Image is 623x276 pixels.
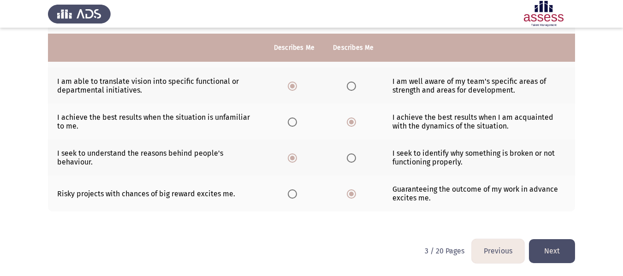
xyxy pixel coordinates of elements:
td: I am well aware of my team's specific areas of strength and areas for development. [383,68,575,104]
td: Risky projects with chances of big reward excites me. [48,176,265,211]
td: Staying in my same position given a cooperative team and work/life balance is more appealing to me. [48,32,265,68]
td: New job experiences that may give me a higher title is more appealing to me. [383,32,575,68]
mat-radio-group: Select an option [288,117,301,126]
mat-radio-group: Select an option [347,117,360,126]
button: load previous page [472,239,524,263]
th: Describes Me [324,34,383,62]
th: Describes Me [265,34,324,62]
mat-radio-group: Select an option [288,189,301,198]
mat-radio-group: Select an option [347,189,360,198]
td: Guaranteeing the outcome of my work in advance excites me. [383,176,575,211]
mat-radio-group: Select an option [347,81,360,90]
p: 3 / 20 Pages [425,247,464,255]
mat-radio-group: Select an option [288,153,301,162]
mat-radio-group: Select an option [288,81,301,90]
img: Assessment logo of Potentiality Assessment R2 (EN/AR) [512,1,575,27]
td: I achieve the best results when I am acquainted with the dynamics of the situation. [383,104,575,140]
button: load next page [529,239,575,263]
img: Assess Talent Management logo [48,1,111,27]
mat-radio-group: Select an option [347,153,360,162]
td: I achieve the best results when the situation is unfamiliar to me. [48,104,265,140]
td: I seek to identify why something is broken or not functioning properly. [383,140,575,176]
td: I seek to understand the reasons behind people's behaviour. [48,140,265,176]
td: I am able to translate vision into specific functional or departmental initiatives. [48,68,265,104]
